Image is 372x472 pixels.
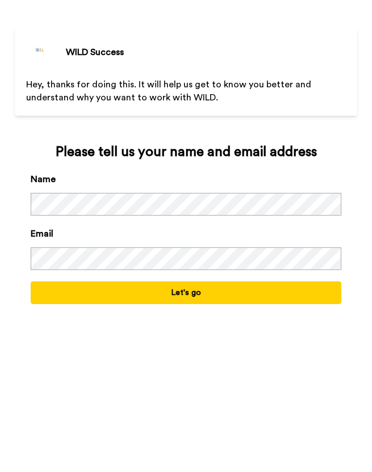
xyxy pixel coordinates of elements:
[31,172,56,186] label: Name
[26,80,314,102] span: Hey, thanks for doing this. It will help us get to know you better and understand why you want to...
[66,45,124,59] div: WILD Success
[31,281,341,304] button: Let's go
[31,143,341,161] div: Please tell us your name and email address
[31,227,53,241] label: Email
